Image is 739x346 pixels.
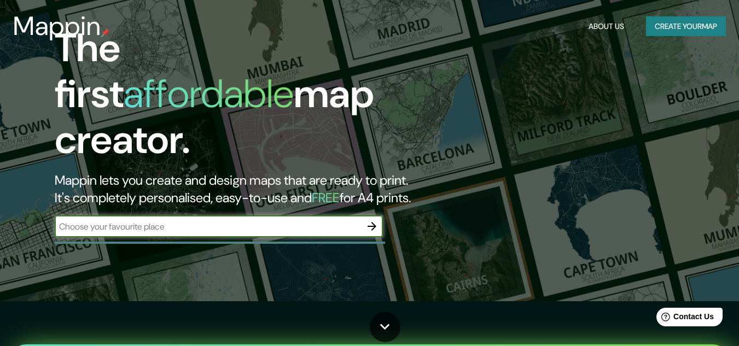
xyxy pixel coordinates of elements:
button: About Us [584,16,629,37]
img: mappin-pin [101,28,110,37]
h1: affordable [124,68,294,119]
iframe: Help widget launcher [642,303,727,334]
button: Create yourmap [646,16,726,37]
h1: The first map creator. [55,25,424,172]
input: Choose your favourite place [55,220,361,233]
h5: FREE [312,189,340,206]
h3: Mappin [13,11,101,42]
h2: Mappin lets you create and design maps that are ready to print. It's completely personalised, eas... [55,172,424,207]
